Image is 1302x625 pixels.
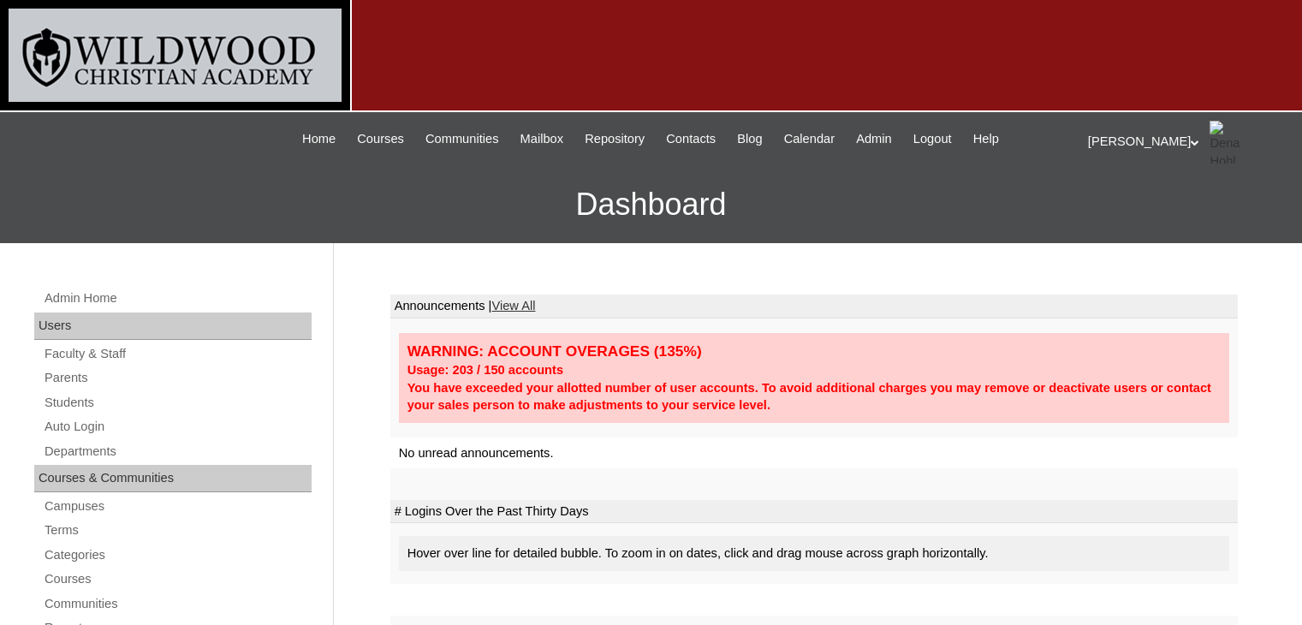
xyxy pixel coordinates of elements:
[973,129,999,149] span: Help
[43,520,312,541] a: Terms
[390,500,1238,524] td: # Logins Over the Past Thirty Days
[43,545,312,566] a: Categories
[905,129,960,149] a: Logout
[965,129,1008,149] a: Help
[1210,121,1252,164] img: Dena Hohl
[585,129,645,149] span: Repository
[34,465,312,492] div: Courses & Communities
[512,129,573,149] a: Mailbox
[520,129,564,149] span: Mailbox
[576,129,653,149] a: Repository
[43,593,312,615] a: Communities
[666,129,716,149] span: Contacts
[728,129,770,149] a: Blog
[847,129,901,149] a: Admin
[407,342,1221,361] div: WARNING: ACCOUNT OVERAGES (135%)
[43,441,312,462] a: Departments
[417,129,508,149] a: Communities
[784,129,835,149] span: Calendar
[407,363,563,377] strong: Usage: 203 / 150 accounts
[43,392,312,414] a: Students
[657,129,724,149] a: Contacts
[43,288,312,309] a: Admin Home
[776,129,843,149] a: Calendar
[43,496,312,517] a: Campuses
[407,379,1221,414] div: You have exceeded your allotted number of user accounts. To avoid additional charges you may remo...
[43,367,312,389] a: Parents
[348,129,413,149] a: Courses
[43,343,312,365] a: Faculty & Staff
[399,536,1229,571] div: Hover over line for detailed bubble. To zoom in on dates, click and drag mouse across graph horiz...
[1088,121,1285,164] div: [PERSON_NAME]
[9,9,342,102] img: logo-white.png
[9,166,1293,243] h3: Dashboard
[357,129,404,149] span: Courses
[390,437,1238,469] td: No unread announcements.
[294,129,344,149] a: Home
[302,129,336,149] span: Home
[856,129,892,149] span: Admin
[43,416,312,437] a: Auto Login
[491,299,535,312] a: View All
[43,568,312,590] a: Courses
[913,129,952,149] span: Logout
[34,312,312,340] div: Users
[390,295,1238,318] td: Announcements |
[737,129,762,149] span: Blog
[425,129,499,149] span: Communities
